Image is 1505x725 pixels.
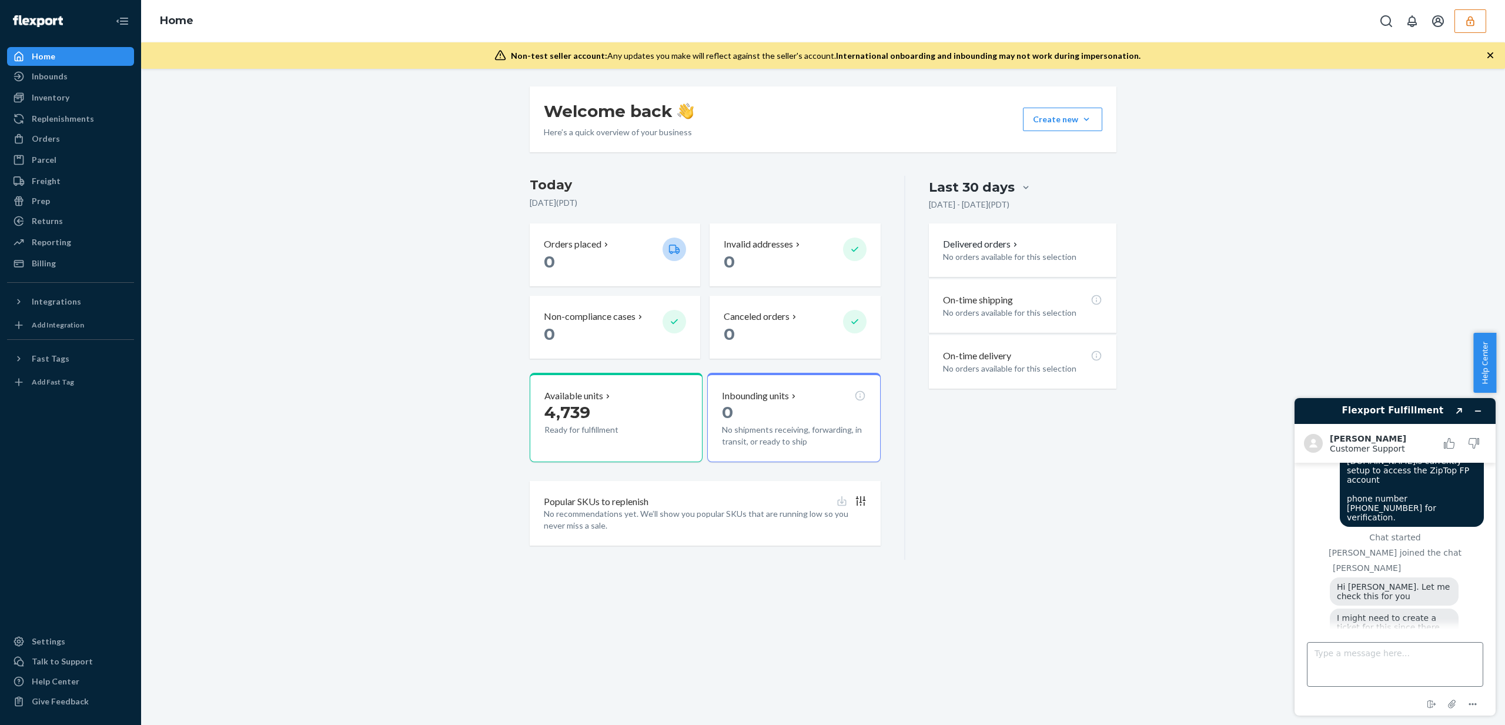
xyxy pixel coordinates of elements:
[544,389,603,403] p: Available units
[724,324,735,344] span: 0
[32,296,81,308] div: Integrations
[1400,9,1424,33] button: Open notifications
[7,632,134,651] a: Settings
[7,212,134,230] a: Returns
[544,238,601,251] p: Orders placed
[544,495,648,509] p: Popular SKUs to replenish
[544,101,694,122] h1: Welcome back
[710,223,880,286] button: Invalid addresses 0
[32,92,69,103] div: Inventory
[836,51,1141,61] span: International onboarding and inbounding may not work during impersonation.
[32,676,79,687] div: Help Center
[511,51,607,61] span: Non-test seller account:
[32,195,50,207] div: Prep
[7,652,134,671] button: Talk to Support
[530,223,700,286] button: Orders placed 0
[28,8,52,19] span: Chat
[707,373,880,462] button: Inbounding units0No shipments receiving, forwarding, in transit, or ready to ship
[943,363,1102,375] p: No orders available for this selection
[160,14,193,27] a: Home
[32,377,74,387] div: Add Fast Tag
[7,316,134,335] a: Add Integration
[111,9,134,33] button: Close Navigation
[32,696,89,707] div: Give Feedback
[7,192,134,211] a: Prep
[32,656,93,667] div: Talk to Support
[544,324,555,344] span: 0
[32,636,65,647] div: Settings
[943,307,1102,319] p: No orders available for this selection
[1285,389,1505,725] iframe: Find more information here
[722,424,865,447] p: No shipments receiving, forwarding, in transit, or ready to ship
[7,373,134,392] a: Add Fast Tag
[722,389,789,403] p: Inbounding units
[929,178,1015,196] div: Last 30 days
[7,67,134,86] a: Inbounds
[32,51,55,62] div: Home
[7,692,134,711] button: Give Feedback
[7,129,134,148] a: Orders
[1023,108,1102,131] button: Create new
[150,4,203,38] ol: breadcrumbs
[724,310,790,323] p: Canceled orders
[32,175,61,187] div: Freight
[544,252,555,272] span: 0
[7,292,134,311] button: Integrations
[32,215,63,227] div: Returns
[32,320,84,330] div: Add Integration
[32,353,69,365] div: Fast Tags
[544,402,590,422] span: 4,739
[32,258,56,269] div: Billing
[7,233,134,252] a: Reporting
[32,133,60,145] div: Orders
[943,238,1020,251] button: Delivered orders
[943,251,1102,263] p: No orders available for this selection
[724,252,735,272] span: 0
[32,236,71,248] div: Reporting
[530,176,881,195] h3: Today
[1426,9,1450,33] button: Open account menu
[7,349,134,368] button: Fast Tags
[1374,9,1398,33] button: Open Search Box
[943,349,1011,363] p: On-time delivery
[7,254,134,273] a: Billing
[13,15,63,27] img: Flexport logo
[530,197,881,209] p: [DATE] ( PDT )
[544,424,653,436] p: Ready for fulfillment
[929,199,1009,211] p: [DATE] - [DATE] ( PDT )
[32,71,68,82] div: Inbounds
[722,402,733,422] span: 0
[32,113,94,125] div: Replenishments
[7,109,134,128] a: Replenishments
[710,296,880,359] button: Canceled orders 0
[544,508,867,532] p: No recommendations yet. We’ll show you popular SKUs that are running low so you never miss a sale.
[511,50,1141,62] div: Any updates you make will reflect against the seller's account.
[7,47,134,66] a: Home
[943,293,1013,307] p: On-time shipping
[530,296,700,359] button: Non-compliance cases 0
[7,88,134,107] a: Inventory
[1473,333,1496,393] button: Help Center
[7,172,134,191] a: Freight
[7,151,134,169] a: Parcel
[530,373,703,462] button: Available units4,739Ready for fulfillment
[7,672,134,691] a: Help Center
